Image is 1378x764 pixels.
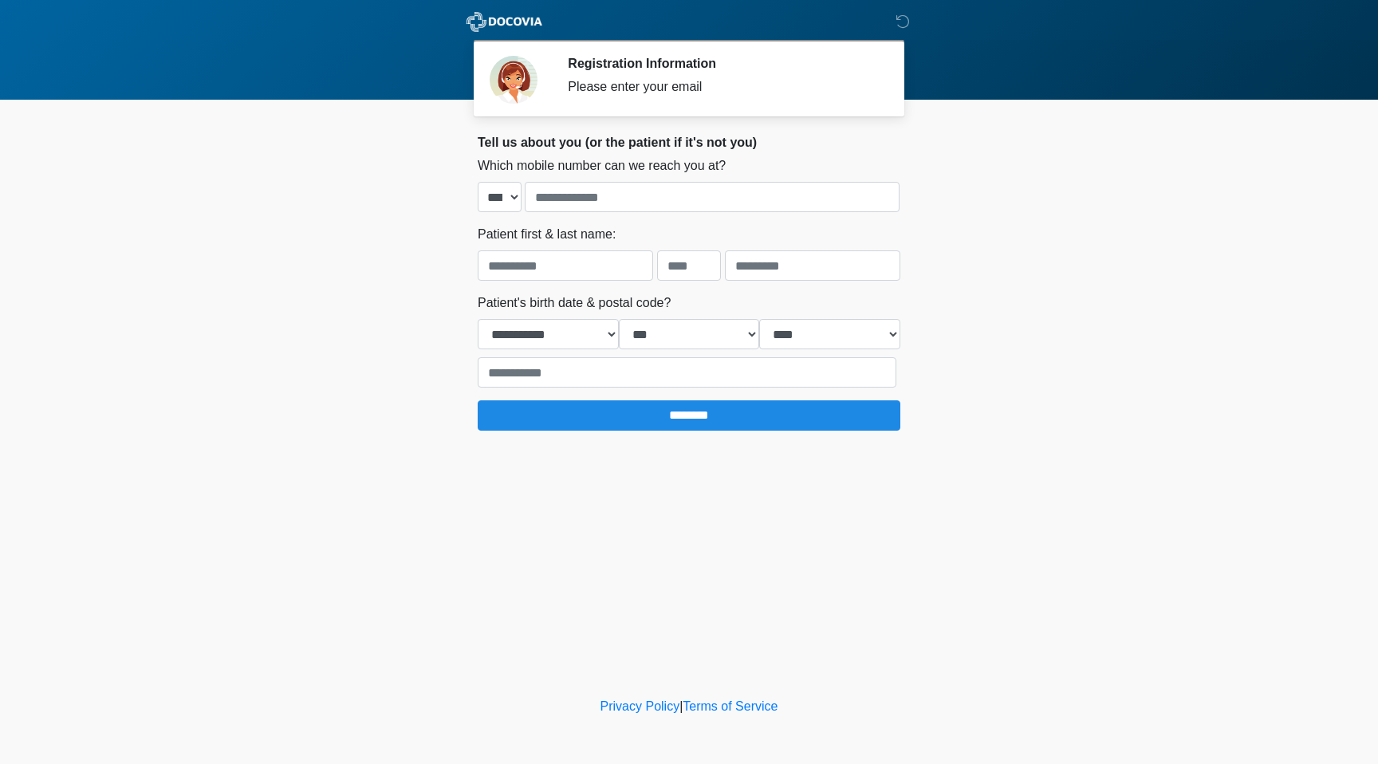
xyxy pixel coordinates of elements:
[478,135,900,150] h2: Tell us about you (or the patient if it's not you)
[568,77,876,96] div: Please enter your email
[478,156,726,175] label: Which mobile number can we reach you at?
[600,699,680,713] a: Privacy Policy
[478,225,616,244] label: Patient first & last name:
[568,56,876,71] h2: Registration Information
[679,699,683,713] a: |
[683,699,778,713] a: Terms of Service
[490,56,537,104] img: Agent Avatar
[478,293,671,313] label: Patient's birth date & postal code?
[462,12,547,32] img: ABC Med Spa- GFEase Logo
